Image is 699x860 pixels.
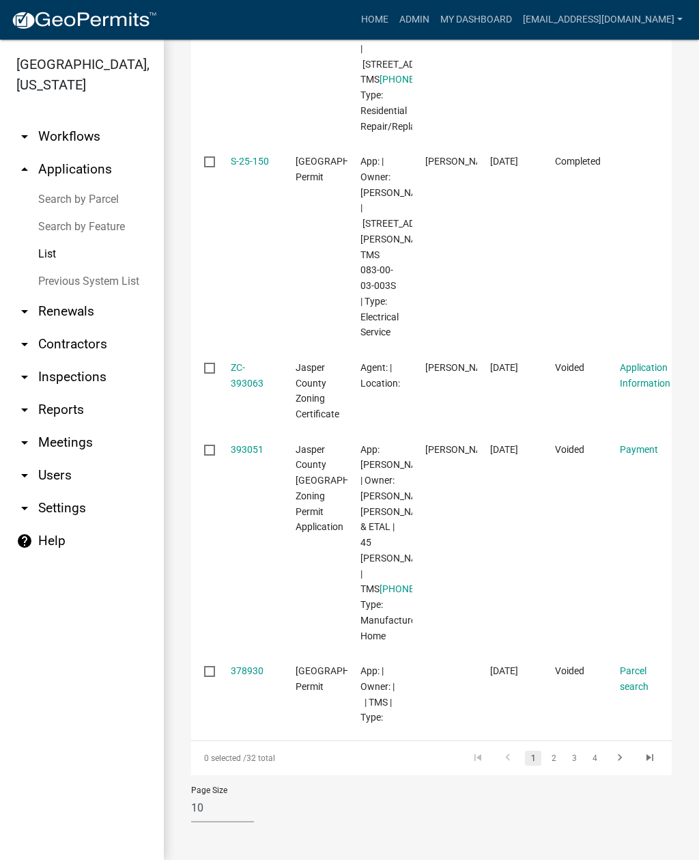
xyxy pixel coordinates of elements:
span: 03/21/2025 [490,444,518,455]
div: 32 total [191,741,378,775]
li: page 4 [584,747,605,770]
span: 04/01/2025 [490,156,518,167]
a: go to first page [465,751,491,766]
a: Application Information [620,362,670,389]
span: benjamin white [425,156,498,167]
i: arrow_drop_down [16,434,33,451]
a: Home [356,7,394,33]
span: Jasper County SC Zoning Permit Application [296,444,388,533]
a: [EMAIL_ADDRESS][DOMAIN_NAME] [517,7,688,33]
i: arrow_drop_down [16,303,33,320]
a: [PHONE_NUMBER] [380,74,460,85]
a: 4 [586,751,603,766]
a: Admin [394,7,435,33]
i: arrow_drop_down [16,467,33,484]
i: arrow_drop_down [16,128,33,145]
span: Voided [555,665,584,676]
span: App: brittany noriega | Owner: INGRAM CHARLES GARVIN & ETAL | 45 INGRAM LN | TMS 063-40-02-003 | ... [360,444,462,641]
a: go to next page [607,751,633,766]
a: 378930 [231,665,263,676]
a: My Dashboard [435,7,517,33]
span: App: | Owner: Barry Lowther | 930 CHERRY HILL RD | TMS 083-00-03-003S | Type: Electrical Service [360,156,446,337]
span: Jasper County Building Permit [296,156,388,182]
span: Zachary Wayne murdock [425,362,498,373]
span: Voided [555,362,584,373]
i: help [16,533,33,549]
i: arrow_drop_down [16,369,33,385]
a: [PHONE_NUMBER] [380,583,460,594]
li: page 2 [543,747,564,770]
a: 1 [525,751,541,766]
a: Parcel search [620,665,648,692]
a: ZC- 393063 [231,362,263,389]
a: go to previous page [495,751,521,766]
a: go to last page [637,751,663,766]
span: Completed [555,156,601,167]
span: App: | Owner: | | TMS | Type: [360,665,395,723]
span: 03/21/2025 [490,362,518,373]
span: brittany noriega [425,444,498,455]
a: Payment [620,444,658,455]
span: 02/20/2025 [490,665,518,676]
i: arrow_drop_down [16,336,33,352]
span: Agent: | Location: [360,362,400,389]
a: 3 [566,751,582,766]
span: 0 selected / [204,753,246,763]
a: S-25-150 [231,156,269,167]
span: Jasper County Zoning Certificate [296,362,339,419]
a: 2 [545,751,562,766]
i: arrow_drop_down [16,402,33,418]
a: 393051 [231,444,263,455]
li: page 1 [523,747,543,770]
span: Voided [555,444,584,455]
i: arrow_drop_up [16,161,33,178]
i: arrow_drop_down [16,500,33,516]
span: Jasper County Building Permit [296,665,388,692]
li: page 3 [564,747,584,770]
